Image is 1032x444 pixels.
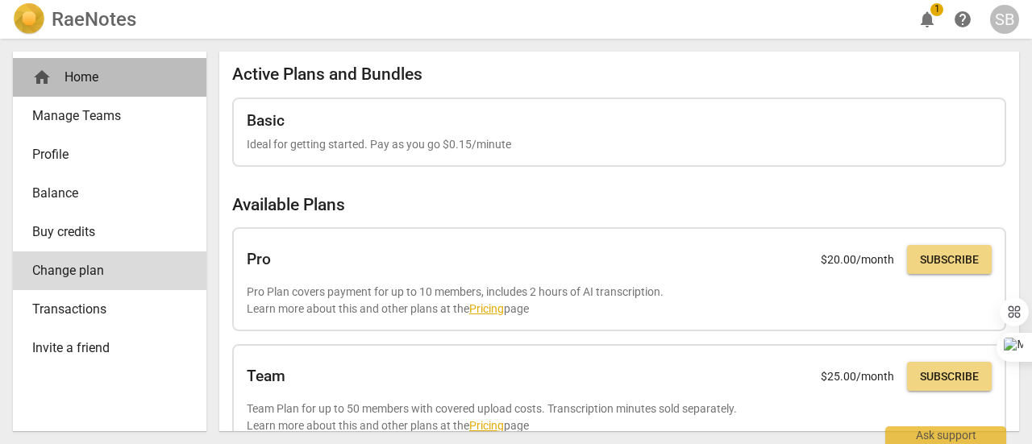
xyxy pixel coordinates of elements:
a: Change plan [13,251,206,290]
a: Balance [13,174,206,213]
h2: Team [247,367,285,385]
p: Team Plan for up to 50 members with covered upload costs. Transcription minutes sold separately. ... [247,400,992,434]
span: notifications [918,10,937,29]
p: Pro Plan covers payment for up to 10 members, includes 2 hours of AI transcription. Learn more ab... [247,284,992,317]
p: $ 25.00 /month [821,368,894,385]
span: help [953,10,972,29]
p: Ideal for getting started. Pay as you go $0.15/minute [247,136,992,153]
img: Logo [13,3,45,35]
span: 1 [930,3,943,16]
a: Profile [13,135,206,174]
h2: Pro [247,251,271,268]
a: Invite a friend [13,329,206,367]
button: Subscribe [907,245,992,274]
h2: Active Plans and Bundles [232,64,1006,85]
span: Profile [32,145,174,164]
a: Buy credits [13,213,206,251]
button: Subscribe [907,362,992,391]
button: Notifications [913,5,942,34]
h2: Basic [247,112,285,130]
span: home [32,68,52,87]
p: $ 20.00 /month [821,251,894,268]
span: Subscribe [920,252,979,268]
a: LogoRaeNotes [13,3,136,35]
div: Ask support [885,426,1006,444]
button: SB [990,5,1019,34]
div: Home [13,58,206,97]
a: Transactions [13,290,206,329]
a: Pricing [469,302,504,315]
h2: Available Plans [232,195,1006,215]
span: Balance [32,184,174,203]
span: Change plan [32,261,174,280]
h2: RaeNotes [52,8,136,31]
a: Help [948,5,977,34]
span: Subscribe [920,369,979,385]
span: Buy credits [32,222,174,242]
span: Manage Teams [32,106,174,126]
span: Transactions [32,300,174,319]
a: Manage Teams [13,97,206,135]
div: Home [32,68,174,87]
span: Invite a friend [32,338,174,358]
a: Pricing [469,419,504,432]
